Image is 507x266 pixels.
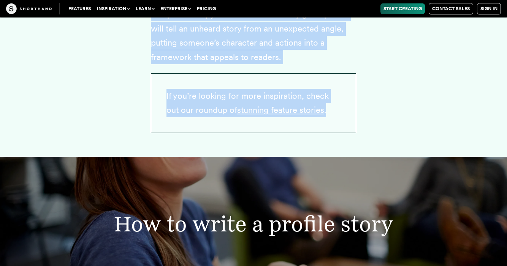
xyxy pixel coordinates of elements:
[477,3,501,14] a: Sign in
[157,3,194,14] button: Enterprise
[429,3,473,14] a: Contact Sales
[133,3,157,14] button: Learn
[237,105,324,115] a: stunning feature stories
[94,3,133,14] button: Inspiration
[380,3,425,14] a: Start Creating
[65,3,94,14] a: Features
[57,213,450,234] h2: How to write a profile story
[6,3,52,14] img: The Craft
[151,73,356,133] p: If you’re looking for more inspiration, check out our roundup of .
[194,3,219,14] a: Pricing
